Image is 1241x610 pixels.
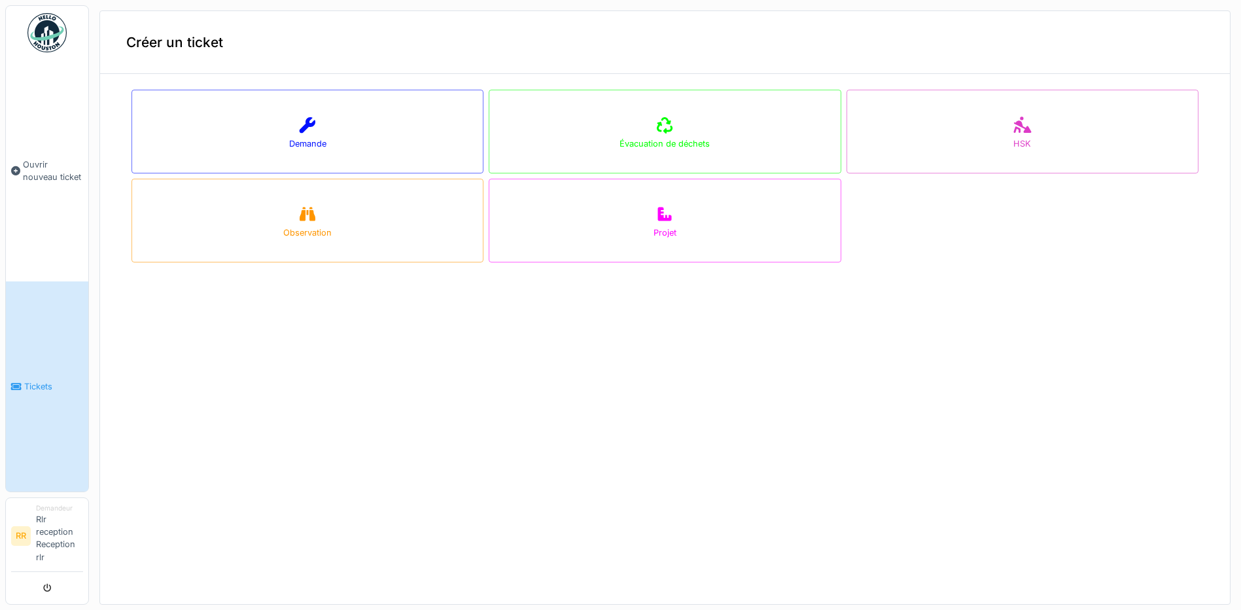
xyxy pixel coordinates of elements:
img: Badge_color-CXgf-gQk.svg [27,13,67,52]
div: Créer un ticket [100,11,1230,74]
li: RR [11,526,31,546]
span: Ouvrir nouveau ticket [23,158,83,183]
a: Ouvrir nouveau ticket [6,60,88,281]
div: Demandeur [36,503,83,513]
div: Demande [289,137,326,150]
li: Rlr reception Reception rlr [36,503,83,569]
div: HSK [1013,137,1031,150]
a: Tickets [6,281,88,491]
div: Évacuation de déchets [620,137,710,150]
div: Projet [654,226,676,239]
span: Tickets [24,380,83,393]
div: Observation [283,226,332,239]
a: RR DemandeurRlr reception Reception rlr [11,503,83,572]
